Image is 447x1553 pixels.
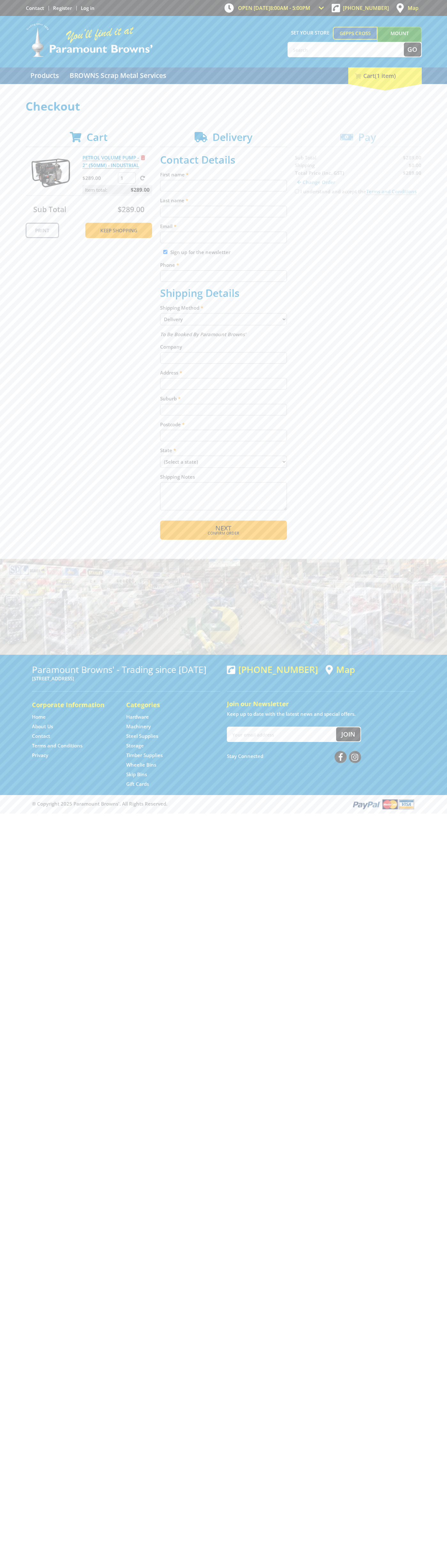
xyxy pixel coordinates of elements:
[377,27,422,51] a: Mount [PERSON_NAME]
[126,771,147,778] a: Go to the Skip Bins page
[160,197,287,204] label: Last name
[82,174,117,182] p: $289.00
[53,5,72,11] a: Go to the registration page
[81,5,95,11] a: Log in
[160,154,287,166] h2: Contact Details
[212,130,252,144] span: Delivery
[160,378,287,390] input: Please enter your address.
[160,287,287,299] h2: Shipping Details
[351,798,415,810] img: PayPal, Mastercard, Visa accepted
[227,699,415,708] h5: Join our Newsletter
[26,67,64,84] a: Go to the Products page
[160,521,287,540] button: Next Confirm order
[348,67,422,84] div: Cart
[238,4,310,12] span: OPEN [DATE]
[215,524,231,532] span: Next
[270,4,310,12] span: 8:00am - 5:00pm
[126,700,208,709] h5: Categories
[160,304,287,312] label: Shipping Method
[126,742,144,749] a: Go to the Storage page
[160,313,287,325] select: Please select a shipping method.
[85,223,152,238] a: Keep Shopping
[288,42,404,57] input: Search
[32,154,70,192] img: PETROL VOLUME PUMP - 2" (50MM) - INDUSTRIAL
[160,430,287,441] input: Please enter your postcode.
[336,727,360,741] button: Join
[160,343,287,351] label: Company
[326,664,355,675] a: View a map of Gepps Cross location
[160,171,287,178] label: First name
[333,27,377,40] a: Gepps Cross
[170,249,230,255] label: Sign up for the newsletter
[160,232,287,243] input: Please enter your email address.
[118,204,144,214] span: $289.00
[126,723,151,730] a: Go to the Machinery page
[26,5,44,11] a: Go to the Contact page
[160,270,287,282] input: Please enter your telephone number.
[160,456,287,468] select: Please select your state.
[32,700,113,709] h5: Corporate Information
[227,664,318,675] div: [PHONE_NUMBER]
[160,446,287,454] label: State
[160,222,287,230] label: Email
[87,130,108,144] span: Cart
[375,72,396,80] span: (1 item)
[26,22,153,58] img: Paramount Browns'
[32,752,48,759] a: Go to the Privacy page
[82,185,152,195] p: Item total:
[404,42,421,57] button: Go
[33,204,66,214] span: Sub Total
[32,733,50,739] a: Go to the Contact page
[160,473,287,481] label: Shipping Notes
[32,742,82,749] a: Go to the Terms and Conditions page
[227,727,336,741] input: Your email address
[174,531,273,535] span: Confirm order
[126,752,163,759] a: Go to the Timber Supplies page
[227,710,415,718] p: Keep up to date with the latest news and special offers.
[160,261,287,269] label: Phone
[26,223,59,238] a: Print
[160,331,246,337] em: To Be Booked By Paramount Browns'
[288,27,333,38] span: Set your store
[160,369,287,376] label: Address
[32,664,220,675] h3: Paramount Browns' - Trading since [DATE]
[26,100,422,113] h1: Checkout
[160,180,287,191] input: Please enter your first name.
[141,154,145,161] a: Remove from cart
[65,67,171,84] a: Go to the BROWNS Scrap Metal Services page
[160,421,287,428] label: Postcode
[131,185,150,195] span: $289.00
[32,714,46,720] a: Go to the Home page
[227,748,361,764] div: Stay Connected
[126,714,149,720] a: Go to the Hardware page
[126,733,158,739] a: Go to the Steel Supplies page
[32,675,220,682] p: [STREET_ADDRESS]
[32,723,53,730] a: Go to the About Us page
[160,395,287,402] label: Suburb
[82,154,139,169] a: PETROL VOLUME PUMP - 2" (50MM) - INDUSTRIAL
[126,781,149,787] a: Go to the Gift Cards page
[160,206,287,217] input: Please enter your last name.
[126,761,156,768] a: Go to the Wheelie Bins page
[160,404,287,415] input: Please enter your suburb.
[26,798,422,810] div: ® Copyright 2025 Paramount Browns'. All Rights Reserved.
